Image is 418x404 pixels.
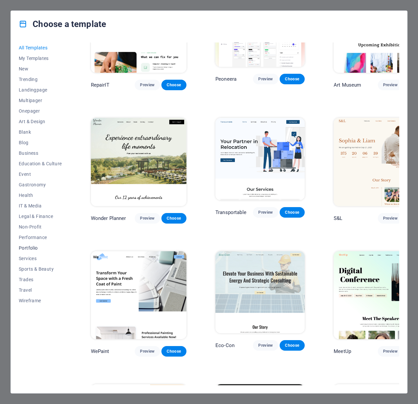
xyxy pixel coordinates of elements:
button: Performance [19,232,62,243]
button: Education & Culture [19,158,62,169]
span: IT & Media [19,203,62,208]
button: Trades [19,274,62,285]
img: WePaint [91,251,186,339]
button: Preview [135,80,160,90]
span: Wireframe [19,298,62,303]
span: My Templates [19,56,62,61]
span: Legal & Finance [19,214,62,219]
button: IT & Media [19,201,62,211]
span: Preview [258,210,273,215]
p: Peoneera [215,76,237,82]
button: Wireframe [19,295,62,306]
span: Choose [285,210,299,215]
span: New [19,66,62,71]
span: Preview [383,82,398,88]
p: WePaint [91,348,109,355]
span: Health [19,193,62,198]
button: Choose [161,80,186,90]
span: Choose [167,349,181,354]
button: Gastronomy [19,179,62,190]
button: Non-Profit [19,222,62,232]
button: Choose [161,346,186,357]
button: Business [19,148,62,158]
span: Non-Profit [19,224,62,229]
span: Trades [19,277,62,282]
button: Trending [19,74,62,85]
span: Travel [19,287,62,293]
span: Choose [167,82,181,88]
button: Choose [280,74,305,84]
button: Preview [135,346,160,357]
span: Choose [285,76,299,82]
p: Wonder Planner [91,215,126,222]
img: Wonder Planner [91,118,186,206]
span: Preview [258,343,273,348]
span: Art & Design [19,119,62,124]
span: Choose [285,343,299,348]
span: Onepager [19,108,62,114]
button: Blank [19,127,62,137]
span: All Templates [19,45,62,50]
span: Preview [383,216,398,221]
button: Preview [253,74,278,84]
button: Legal & Finance [19,211,62,222]
span: Sports & Beauty [19,266,62,272]
span: Landingpage [19,87,62,93]
button: Portfolio [19,243,62,253]
button: Choose [280,340,305,351]
p: Eco-Con [215,342,235,349]
img: Eco-Con [215,251,305,334]
button: Preview [135,213,160,224]
span: Trending [19,77,62,82]
span: Preview [383,349,398,354]
button: Health [19,190,62,201]
p: S&L [334,215,342,222]
button: Preview [378,213,403,224]
button: Preview [253,207,278,218]
button: Preview [378,80,403,90]
button: Sports & Beauty [19,264,62,274]
p: MeetUp [334,348,351,355]
button: Services [19,253,62,264]
h4: Choose a template [19,19,106,29]
span: Gastronomy [19,182,62,187]
span: Education & Culture [19,161,62,166]
span: Preview [140,349,154,354]
span: Portfolio [19,245,62,251]
span: Performance [19,235,62,240]
button: Onepager [19,106,62,116]
span: Preview [140,82,154,88]
button: Event [19,169,62,179]
span: Blog [19,140,62,145]
p: Art Museum [334,82,361,88]
span: Services [19,256,62,261]
span: Preview [258,76,273,82]
button: My Templates [19,53,62,64]
button: Choose [280,207,305,218]
span: Event [19,172,62,177]
p: RepairIT [91,82,109,88]
button: Choose [161,213,186,224]
button: Multipager [19,95,62,106]
span: Multipager [19,98,62,103]
span: Business [19,150,62,156]
p: Transportable [215,209,246,216]
button: New [19,64,62,74]
button: Travel [19,285,62,295]
button: Art & Design [19,116,62,127]
button: Blog [19,137,62,148]
span: Preview [140,216,154,221]
span: Choose [167,216,181,221]
button: Preview [253,340,278,351]
img: Transportable [215,118,305,200]
span: Blank [19,129,62,135]
button: Preview [378,346,403,357]
button: All Templates [19,42,62,53]
button: Landingpage [19,85,62,95]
